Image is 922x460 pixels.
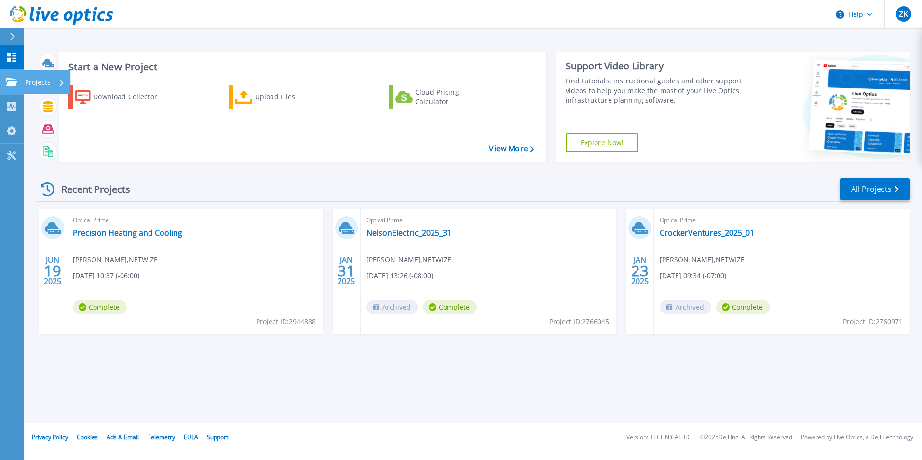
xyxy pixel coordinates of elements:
a: Explore Now! [566,133,639,152]
span: 23 [631,267,649,275]
a: Support [207,433,228,441]
div: JAN 2025 [631,253,649,288]
span: Optical Prime [366,215,611,226]
span: ZK [899,10,908,18]
div: JAN 2025 [337,253,355,288]
span: Complete [73,300,127,314]
a: View More [489,144,534,153]
span: [DATE] 10:37 (-06:00) [73,271,139,281]
a: Upload Files [229,85,336,109]
li: Version: [TECHNICAL_ID] [626,434,691,441]
span: Archived [660,300,711,314]
a: All Projects [840,178,910,200]
a: Cloud Pricing Calculator [389,85,496,109]
span: Project ID: 2766045 [549,316,609,327]
a: Privacy Policy [32,433,68,441]
div: Find tutorials, instructional guides and other support videos to help you make the most of your L... [566,76,746,105]
div: Support Video Library [566,60,746,72]
a: CrockerVentures_2025_01 [660,228,754,238]
span: Optical Prime [660,215,904,226]
span: 31 [338,267,355,275]
a: Precision Heating and Cooling [73,228,182,238]
div: Recent Projects [37,177,143,201]
a: Telemetry [148,433,175,441]
a: Ads & Email [107,433,139,441]
div: JUN 2025 [43,253,62,288]
a: EULA [184,433,198,441]
div: Download Collector [93,87,170,107]
span: [DATE] 09:34 (-07:00) [660,271,726,281]
a: Download Collector [68,85,176,109]
span: Project ID: 2944888 [256,316,316,327]
span: Project ID: 2760971 [843,316,903,327]
li: © 2025 Dell Inc. All Rights Reserved [700,434,792,441]
span: [PERSON_NAME] , NETWIZE [366,255,451,265]
a: NelsonElectric_2025_31 [366,228,451,238]
div: Upload Files [255,87,332,107]
a: Cookies [77,433,98,441]
span: [DATE] 13:26 (-08:00) [366,271,433,281]
p: Projects [25,70,51,95]
span: 19 [44,267,61,275]
span: [PERSON_NAME] , NETWIZE [660,255,745,265]
span: Complete [716,300,770,314]
span: Optical Prime [73,215,317,226]
span: [PERSON_NAME] , NETWIZE [73,255,158,265]
div: Cloud Pricing Calculator [415,87,492,107]
h3: Start a New Project [68,62,534,72]
span: Archived [366,300,418,314]
li: Powered by Live Optics, a Dell Technology [801,434,913,441]
span: Complete [423,300,477,314]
